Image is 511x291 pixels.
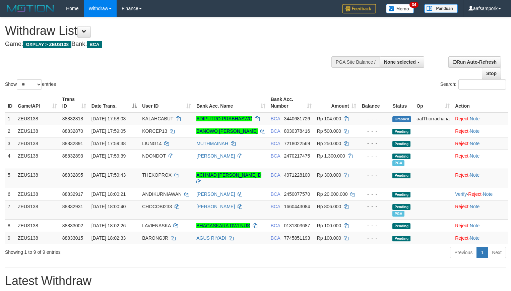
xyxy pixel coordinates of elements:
a: Reject [455,235,468,241]
th: ID [5,93,15,112]
a: Reject [455,116,468,121]
td: · [452,137,508,150]
div: - - - [362,203,387,210]
img: Button%20Memo.svg [386,4,414,13]
td: · [452,232,508,244]
a: Reject [455,153,468,159]
td: · · [452,188,508,200]
td: ZEUS138 [15,112,60,125]
td: 2 [5,125,15,137]
span: Pending [392,236,410,241]
span: Rp 104.000 [317,116,341,121]
div: - - - [362,140,387,147]
td: ZEUS138 [15,232,60,244]
a: BHAGASKARA DWI NUS [196,223,250,228]
a: Verify [455,191,467,197]
span: [DATE] 17:59:38 [91,141,126,146]
span: 88832818 [62,116,83,121]
td: ZEUS138 [15,169,60,188]
span: Copy 1660443084 to clipboard [284,204,310,209]
span: 88832893 [62,153,83,159]
a: Reject [455,128,468,134]
span: Copy 7218022569 to clipboard [284,141,310,146]
div: - - - [362,172,387,178]
span: None selected [384,59,416,65]
div: PGA Site Balance / [331,56,380,68]
span: Rp 500.000 [317,128,341,134]
span: Rp 250.000 [317,141,341,146]
a: Next [488,247,506,258]
th: Game/API: activate to sort column ascending [15,93,60,112]
span: Pending [392,154,410,159]
a: Reject [468,191,482,197]
td: · [452,125,508,137]
span: 88832917 [62,191,83,197]
span: OXPLAY > ZEUS138 [23,41,71,48]
span: BCA [271,141,280,146]
span: [DATE] 17:59:43 [91,172,126,178]
h1: Latest Withdraw [5,274,506,288]
a: Previous [450,247,477,258]
span: BARONGJR [142,235,168,241]
h4: Game: Bank: [5,41,334,48]
td: · [452,169,508,188]
span: BCA [271,172,280,178]
span: 88832931 [62,204,83,209]
span: KORCEP13 [142,128,167,134]
span: BCA [271,128,280,134]
div: - - - [362,191,387,197]
a: ACHMAD [PERSON_NAME] D [196,172,261,178]
a: Note [483,191,493,197]
td: ZEUS138 [15,188,60,200]
a: ADIPUTRO PRABHASWO [196,116,252,121]
span: Rp 20.000.000 [317,191,348,197]
span: Copy 0131303687 to clipboard [284,223,310,228]
span: KALAHCABUT [142,116,173,121]
img: MOTION_logo.png [5,3,56,13]
a: Note [470,153,480,159]
span: [DATE] 18:02:26 [91,223,126,228]
a: BANOWO [PERSON_NAME] [196,128,258,134]
span: BCA [271,223,280,228]
span: [DATE] 17:59:05 [91,128,126,134]
a: Note [470,223,480,228]
span: THEKOPROX [142,172,172,178]
th: Amount: activate to sort column ascending [314,93,359,112]
span: Marked by aafsolysreylen [392,160,404,166]
select: Showentries [17,79,42,90]
div: - - - [362,153,387,159]
button: None selected [380,56,424,68]
span: BCA [271,204,280,209]
span: Pending [392,141,410,147]
span: Marked by aafsolysreylen [392,211,404,217]
span: 34 [409,2,419,8]
span: Copy 2470217475 to clipboard [284,153,310,159]
td: · [452,150,508,169]
div: - - - [362,222,387,229]
span: NDONDOT [142,153,166,159]
th: Bank Acc. Name: activate to sort column ascending [194,93,268,112]
span: Copy 3440681726 to clipboard [284,116,310,121]
th: User ID: activate to sort column ascending [139,93,194,112]
span: Copy 7745851193 to clipboard [284,235,310,241]
a: Note [470,235,480,241]
span: [DATE] 17:58:03 [91,116,126,121]
img: Feedback.jpg [342,4,376,13]
span: Pending [392,223,410,229]
a: Note [470,204,480,209]
span: Pending [392,204,410,210]
input: Search: [458,79,506,90]
a: Reject [455,223,468,228]
a: AGUS RIYADI [196,235,226,241]
span: BCA [87,41,102,48]
td: ZEUS138 [15,219,60,232]
div: - - - [362,128,387,134]
a: MUTHMAINAH [196,141,228,146]
span: [DATE] 18:02:33 [91,235,126,241]
a: Reject [455,204,468,209]
td: 8 [5,219,15,232]
a: Reject [455,141,468,146]
th: Op: activate to sort column ascending [414,93,452,112]
a: [PERSON_NAME] [196,153,235,159]
span: Rp 100.000 [317,223,341,228]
